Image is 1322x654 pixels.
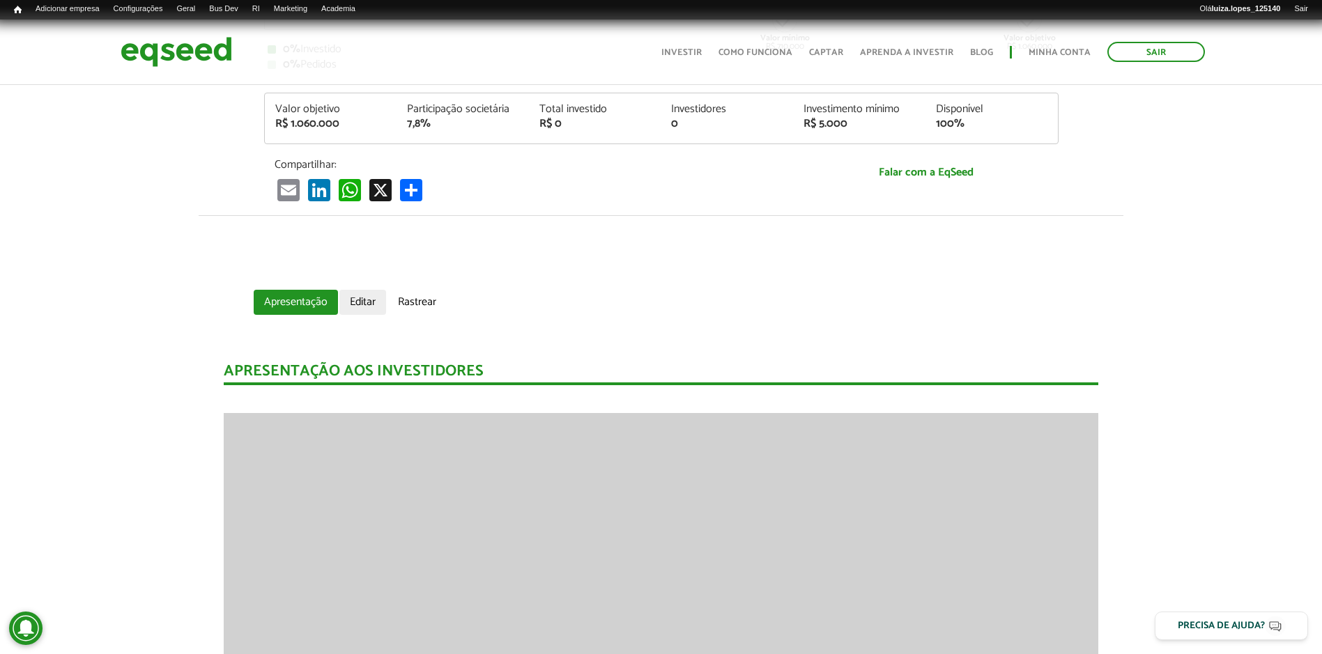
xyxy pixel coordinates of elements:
[275,104,387,115] div: Valor objetivo
[1212,4,1281,13] strong: luiza.lopes_125140
[7,3,29,17] a: Início
[169,3,202,15] a: Geral
[29,3,107,15] a: Adicionar empresa
[936,104,1047,115] div: Disponível
[809,48,843,57] a: Captar
[970,48,993,57] a: Blog
[275,158,783,171] p: Compartilhar:
[397,178,425,201] a: Compartilhar
[387,290,447,315] a: Rastrear
[367,178,394,201] a: X
[1287,3,1315,15] a: Sair
[339,290,386,315] a: Editar
[267,3,314,15] a: Marketing
[936,118,1047,130] div: 100%
[14,5,22,15] span: Início
[1029,48,1091,57] a: Minha conta
[539,118,651,130] div: R$ 0
[407,104,518,115] div: Participação societária
[661,48,702,57] a: Investir
[275,178,302,201] a: Email
[1192,3,1287,15] a: Oláluiza.lopes_125140
[539,104,651,115] div: Total investido
[305,178,333,201] a: LinkedIn
[314,3,362,15] a: Academia
[804,158,1048,187] a: Falar com a EqSeed
[245,3,267,15] a: RI
[202,3,245,15] a: Bus Dev
[275,118,387,130] div: R$ 1.060.000
[671,118,783,130] div: 0
[107,3,170,15] a: Configurações
[254,290,338,315] a: Apresentação
[224,364,1098,385] div: Apresentação aos investidores
[407,118,518,130] div: 7,8%
[804,118,915,130] div: R$ 5.000
[1107,42,1205,62] a: Sair
[671,104,783,115] div: Investidores
[121,33,232,70] img: EqSeed
[336,178,364,201] a: WhatsApp
[804,104,915,115] div: Investimento mínimo
[718,48,792,57] a: Como funciona
[860,48,953,57] a: Aprenda a investir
